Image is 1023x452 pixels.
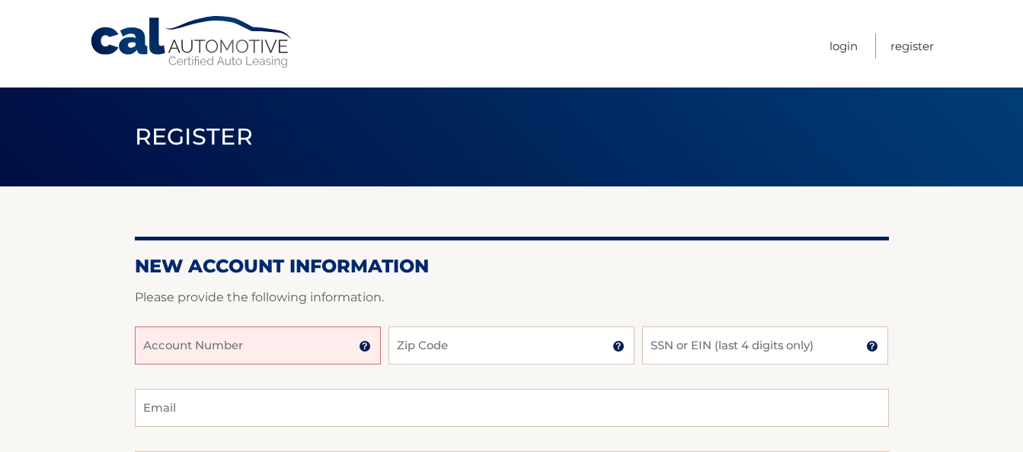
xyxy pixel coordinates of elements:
[135,389,889,427] input: Email
[135,326,381,364] input: Account Number
[89,15,295,69] a: Cal Automotive
[135,287,889,308] p: Please provide the following information.
[388,326,635,364] input: Zip Code
[866,340,878,352] img: tooltip.svg
[830,33,858,59] a: Login
[642,326,888,364] input: SSN or EIN (last 4 digits only)
[135,123,254,151] span: Register
[135,255,889,278] h2: New Account Information
[890,33,934,59] a: Register
[359,340,371,352] img: tooltip.svg
[612,340,625,352] img: tooltip.svg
